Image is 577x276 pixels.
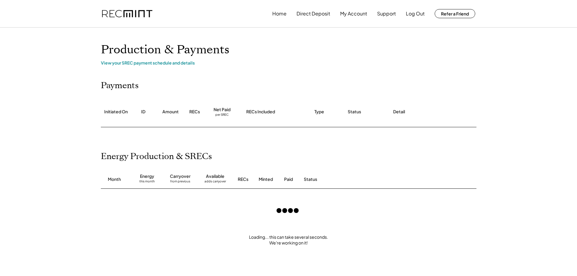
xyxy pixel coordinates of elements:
div: Energy [140,173,154,179]
button: Log Out [406,8,425,20]
div: from previous [170,179,190,185]
div: Paid [284,176,293,182]
div: Status [348,109,361,115]
img: recmint-logotype%403x.png [102,10,152,18]
div: Available [206,173,224,179]
div: Detail [393,109,405,115]
button: Support [377,8,396,20]
div: Loading... this can take several seconds. We're working on it! [95,234,482,246]
div: RECs [189,109,200,115]
button: My Account [340,8,367,20]
div: RECs [238,176,248,182]
div: ID [141,109,145,115]
button: Direct Deposit [297,8,330,20]
button: Home [272,8,287,20]
button: Refer a Friend [435,9,475,18]
div: Minted [259,176,273,182]
div: RECs Included [246,109,275,115]
div: View your SREC payment schedule and details [101,60,476,65]
div: Net Paid [214,107,230,113]
div: Carryover [170,173,191,179]
div: Amount [162,109,179,115]
h2: Energy Production & SRECs [101,151,212,162]
h2: Payments [101,81,139,91]
h1: Production & Payments [101,43,476,57]
div: per SREC [215,113,229,117]
div: this month [139,179,155,185]
div: Status [304,176,407,182]
div: Month [108,176,121,182]
div: adds carryover [204,179,226,185]
div: Initiated On [104,109,128,115]
div: Type [314,109,324,115]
